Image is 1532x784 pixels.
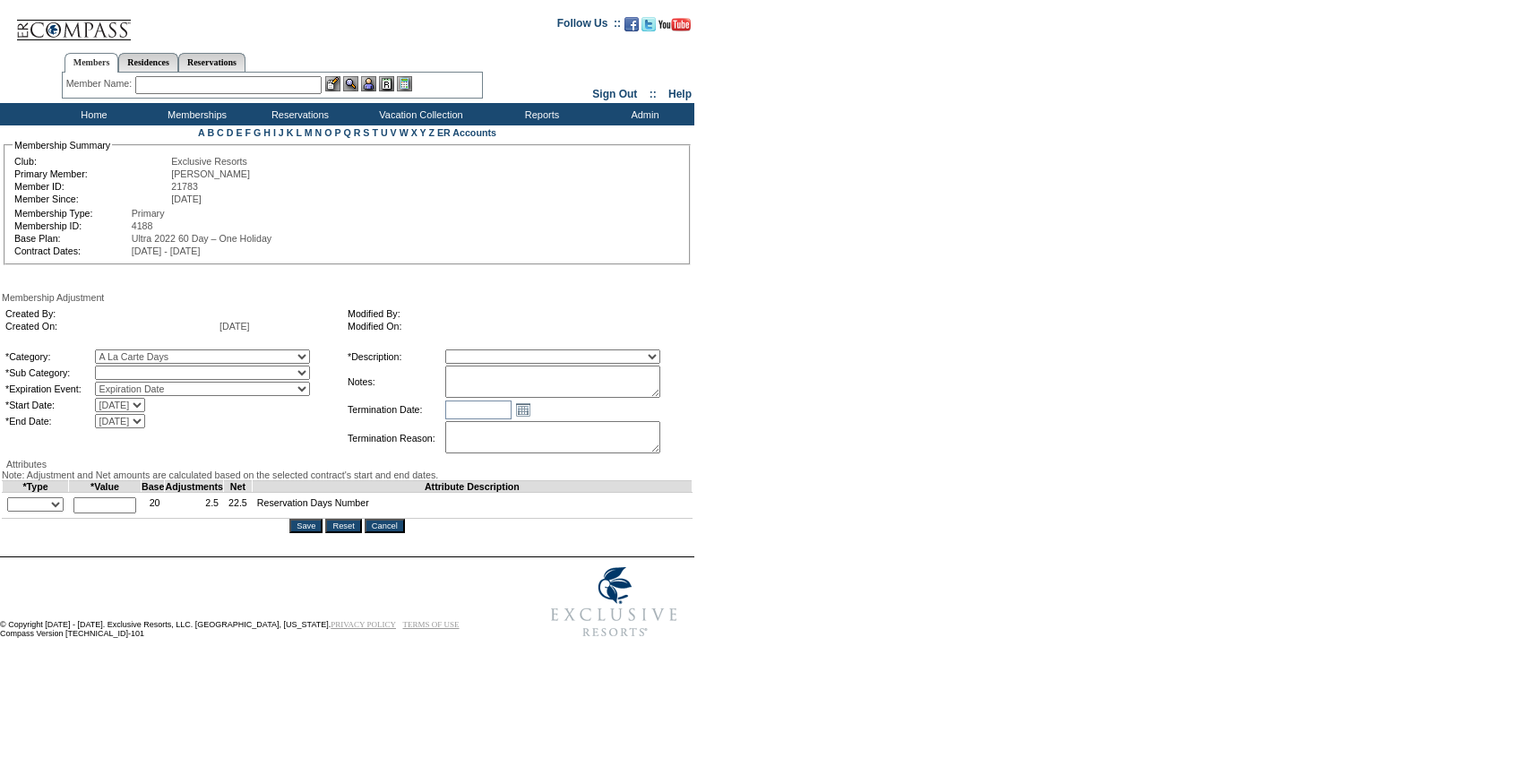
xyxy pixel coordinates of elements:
[171,168,250,179] span: [PERSON_NAME]
[513,400,533,419] a: Open the calendar popup.
[325,519,361,533] input: Reset
[641,17,656,31] img: Follow us on Twitter
[14,220,130,231] td: Membership ID:
[132,220,153,231] span: 4188
[69,481,142,493] td: *Value
[165,481,224,493] td: Adjustments
[437,127,496,138] a: ER Accounts
[224,493,253,519] td: 22.5
[324,127,331,138] a: O
[14,246,130,256] td: Contract Dates:
[354,127,361,138] a: R
[349,103,488,125] td: Vacation Collection
[534,557,694,647] img: Exclusive Resorts
[207,127,214,138] a: B
[219,321,250,332] span: [DATE]
[331,620,396,629] a: PRIVACY POLICY
[2,459,693,470] div: Attributes
[178,53,245,72] a: Reservations
[289,519,323,533] input: Save
[254,127,261,138] a: G
[348,421,443,455] td: Termination Reason:
[236,127,242,138] a: E
[624,22,639,33] a: Become our fan on Facebook
[403,620,460,629] a: TERMS OF USE
[624,17,639,31] img: Become our fan on Facebook
[5,398,93,412] td: *Start Date:
[132,208,165,219] span: Primary
[246,103,349,125] td: Reservations
[5,321,218,332] td: Created On:
[411,127,417,138] a: X
[391,127,397,138] a: V
[361,76,376,91] img: Impersonate
[658,18,691,31] img: Subscribe to our YouTube Channel
[224,481,253,493] td: Net
[592,88,637,100] a: Sign Out
[5,366,93,380] td: *Sub Category:
[171,181,198,192] span: 21783
[641,22,656,33] a: Follow us on Twitter
[325,76,340,91] img: b_edit.gif
[348,349,443,364] td: *Description:
[14,168,169,179] td: Primary Member:
[5,349,93,364] td: *Category:
[15,4,132,41] img: Compass Home
[263,127,271,138] a: H
[66,76,135,91] div: Member Name:
[2,470,693,480] div: Note: Adjustment and Net amounts are calculated based on the selected contract's start and end da...
[142,493,165,519] td: 20
[171,156,247,167] span: Exclusive Resorts
[488,103,591,125] td: Reports
[171,194,202,204] span: [DATE]
[142,481,165,493] td: Base
[227,127,234,138] a: D
[381,127,388,138] a: U
[252,481,692,493] td: Attribute Description
[343,76,358,91] img: View
[372,127,378,138] a: T
[668,88,692,100] a: Help
[14,208,130,219] td: Membership Type:
[348,321,683,332] td: Modified On:
[348,308,683,319] td: Modified By:
[591,103,694,125] td: Admin
[165,493,224,519] td: 2.5
[14,181,169,192] td: Member ID:
[118,53,178,72] a: Residences
[296,127,301,138] a: L
[132,246,201,256] span: [DATE] - [DATE]
[400,127,409,138] a: W
[3,481,69,493] td: *Type
[363,127,369,138] a: S
[397,76,412,91] img: b_calculator.gif
[343,127,350,138] a: Q
[65,53,119,73] a: Members
[40,103,143,125] td: Home
[379,76,394,91] img: Reservations
[14,233,130,244] td: Base Plan:
[658,22,691,33] a: Subscribe to our YouTube Channel
[428,127,435,138] a: Z
[217,127,224,138] a: C
[348,400,443,419] td: Termination Date:
[315,127,323,138] a: N
[245,127,251,138] a: F
[5,382,93,396] td: *Expiration Event:
[13,140,112,151] legend: Membership Summary
[143,103,246,125] td: Memberships
[335,127,341,138] a: P
[279,127,284,138] a: J
[2,292,693,303] div: Membership Adjustment
[273,127,276,138] a: I
[348,366,443,398] td: Notes:
[5,308,218,319] td: Created By:
[305,127,313,138] a: M
[420,127,426,138] a: Y
[132,233,271,244] span: Ultra 2022 60 Day – One Holiday
[14,156,169,167] td: Club:
[5,414,93,428] td: *End Date:
[287,127,294,138] a: K
[252,493,692,519] td: Reservation Days Number
[650,88,657,100] span: ::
